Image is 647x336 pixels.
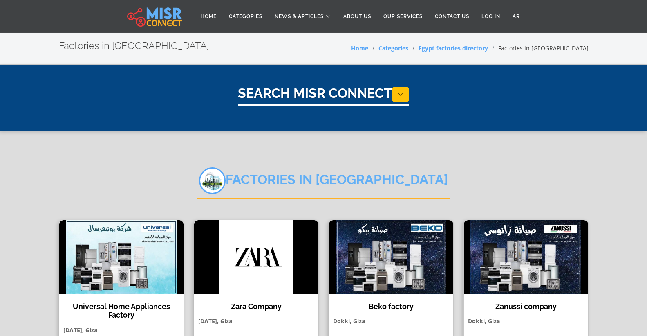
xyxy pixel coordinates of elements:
img: Zanussi company [464,220,588,294]
img: Beko factory [329,220,453,294]
a: Home [351,44,368,52]
h4: Zanussi company [470,302,582,311]
h2: Factories in [GEOGRAPHIC_DATA] [197,167,450,199]
a: Egypt factories directory [419,44,488,52]
p: [DATE], Giza [194,317,318,325]
h4: Beko factory [335,302,447,311]
h4: Universal Home Appliances Factory [65,302,177,320]
span: News & Articles [275,13,324,20]
img: Universal Home Appliances Factory [59,220,184,294]
img: EmoC8BExvHL9rYvGYssx.png [199,167,226,194]
img: main.misr_connect [127,6,182,27]
p: Dokki, Giza [464,317,588,325]
a: Categories [378,44,408,52]
h1: Search Misr Connect [238,86,409,106]
a: News & Articles [269,9,337,24]
p: [DATE], Giza [59,326,184,334]
p: Dokki, Giza [329,317,453,325]
h2: Factories in [GEOGRAPHIC_DATA] [59,40,209,52]
a: Log in [475,9,506,24]
li: Factories in [GEOGRAPHIC_DATA] [488,44,589,52]
a: Contact Us [429,9,475,24]
a: Categories [223,9,269,24]
a: About Us [337,9,377,24]
h4: Zara Company [200,302,312,311]
img: Zara Company [194,220,318,294]
a: Our Services [377,9,429,24]
a: AR [506,9,526,24]
a: Home [195,9,223,24]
